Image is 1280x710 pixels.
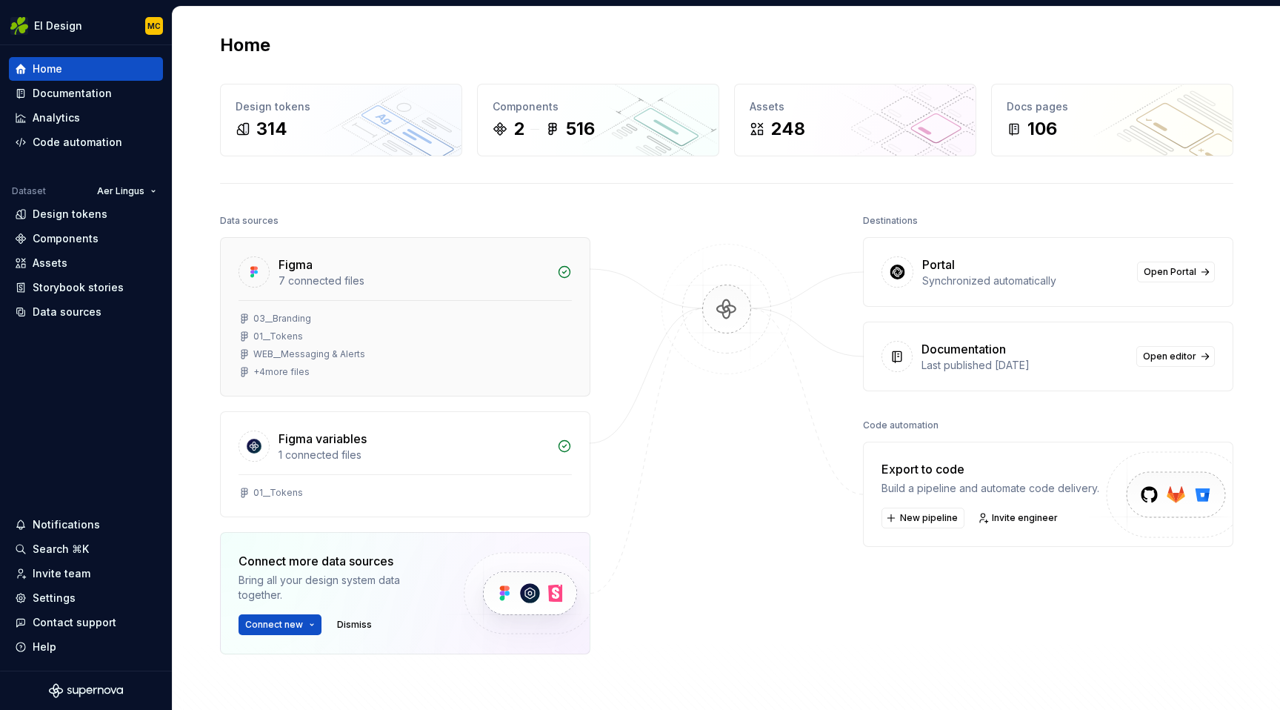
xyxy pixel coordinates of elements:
[881,481,1099,496] div: Build a pipeline and automate code delivery.
[3,10,169,42] button: EI DesignMC
[9,611,163,634] button: Contact support
[10,17,28,35] img: 56b5df98-d96d-4d7e-807c-0afdf3bdaefa.png
[493,99,704,114] div: Components
[991,84,1233,156] a: Docs pages106
[9,106,163,130] a: Analytics
[922,273,1128,288] div: Synchronized automatically
[253,366,310,378] div: + 4 more files
[900,512,958,524] span: New pipeline
[33,110,80,125] div: Analytics
[881,508,964,528] button: New pipeline
[33,591,76,606] div: Settings
[33,231,99,246] div: Components
[279,256,313,273] div: Figma
[279,273,548,288] div: 7 connected files
[734,84,976,156] a: Assets248
[330,614,379,635] button: Dismiss
[881,460,1099,478] div: Export to code
[9,57,163,81] a: Home
[477,84,719,156] a: Components2516
[9,251,163,275] a: Assets
[253,348,365,360] div: WEB__Messaging & Alerts
[239,614,321,635] button: Connect new
[9,300,163,324] a: Data sources
[1144,266,1196,278] span: Open Portal
[256,117,287,141] div: 314
[33,566,90,581] div: Invite team
[973,508,1064,528] a: Invite engineer
[279,430,367,448] div: Figma variables
[9,227,163,251] a: Components
[97,185,144,197] span: Aer Lingus
[220,33,270,57] h2: Home
[33,542,89,557] div: Search ⌘K
[9,130,163,154] a: Code automation
[337,619,372,631] span: Dismiss
[245,619,303,631] span: Connect new
[33,207,107,222] div: Design tokens
[992,512,1058,524] span: Invite engineer
[33,615,116,630] div: Contact support
[1137,262,1215,282] a: Open Portal
[220,237,590,397] a: Figma7 connected files03__Branding01__TokensWEB__Messaging & Alerts+4more files
[33,640,56,654] div: Help
[9,276,163,299] a: Storybook stories
[90,181,163,202] button: Aer Lingus
[49,683,123,698] svg: Supernova Logo
[863,210,918,231] div: Destinations
[253,487,303,499] div: 01__Tokens
[9,586,163,610] a: Settings
[33,256,67,271] div: Assets
[33,62,62,76] div: Home
[33,280,124,295] div: Storybook stories
[253,313,311,325] div: 03__Branding
[236,99,447,114] div: Design tokens
[922,256,955,273] div: Portal
[9,635,163,659] button: Help
[921,358,1127,373] div: Last published [DATE]
[253,331,303,342] div: 01__Tokens
[9,513,163,537] button: Notifications
[750,99,961,114] div: Assets
[770,117,805,141] div: 248
[9,202,163,226] a: Design tokens
[239,573,439,603] div: Bring all your design system data together.
[9,562,163,585] a: Invite team
[33,517,100,532] div: Notifications
[921,340,1006,358] div: Documentation
[33,86,112,101] div: Documentation
[9,82,163,105] a: Documentation
[1143,351,1196,362] span: Open editor
[220,210,279,231] div: Data sources
[239,552,439,570] div: Connect more data sources
[147,20,161,32] div: MC
[566,117,595,141] div: 516
[1136,346,1215,367] a: Open editor
[220,84,462,156] a: Design tokens314
[1027,117,1057,141] div: 106
[34,19,82,33] div: EI Design
[863,415,939,436] div: Code automation
[220,411,590,517] a: Figma variables1 connected files01__Tokens
[9,537,163,561] button: Search ⌘K
[279,448,548,462] div: 1 connected files
[1007,99,1218,114] div: Docs pages
[33,135,122,150] div: Code automation
[33,305,101,319] div: Data sources
[513,117,524,141] div: 2
[12,185,46,197] div: Dataset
